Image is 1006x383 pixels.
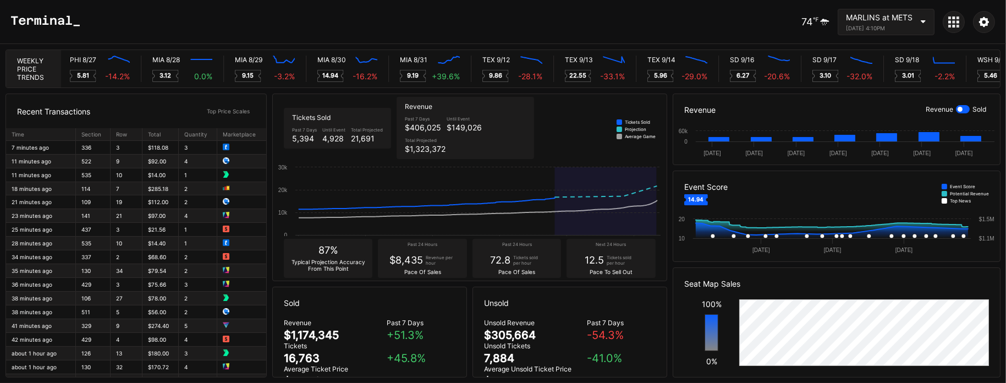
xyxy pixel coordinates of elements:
td: $170.72 [142,360,179,374]
div: Past 7 Days [387,319,455,327]
div: Revenue per hour [426,255,456,266]
td: 2 [179,292,217,305]
td: $98.00 [142,333,179,347]
div: + 51.3 % [387,329,455,342]
div: Pace Of Sales [404,269,441,275]
div: Seat Map Sales [673,268,1000,299]
td: 10 [110,168,142,182]
div: MARLINS at METS [846,13,912,22]
div: Sold [273,287,466,319]
td: 21 [110,209,142,223]
div: 16,763 [284,352,320,365]
td: 511 [75,305,110,319]
div: 12.5 [585,254,604,266]
div: -33.1 % [600,72,625,81]
td: 3 [179,141,217,155]
div: Revenue [673,94,1000,125]
text: 5.96 [654,72,667,79]
img: 45974bcc7eb787447536.png [223,239,229,246]
div: Weekly Price Trends [6,50,61,87]
text: 0 [284,232,288,238]
td: 4 [179,333,217,347]
div: 25 minutes ago [12,226,70,233]
div: Average Unsold Ticket Price [484,365,587,373]
text: 9.86 [489,72,502,79]
text: $1.1M [979,236,994,242]
div: -28.1 % [518,72,542,81]
text: [DATE] [895,247,912,253]
div: Unsold Revenue [484,319,587,327]
div: $1,323,372 [405,144,446,154]
th: Quantity [179,128,217,141]
div: $149,026 [447,123,482,132]
div: -14.2 % [105,72,130,81]
div: Top Price Scales [201,105,255,117]
td: 336 [75,141,110,155]
td: $92.00 [142,155,179,168]
div: Until Event [447,116,482,122]
div: 72.8 [490,254,510,266]
div: 0.0 % [194,72,212,81]
div: 42 minutes ago [12,336,70,343]
div: about 1 hour ago [12,364,70,370]
div: $1,174,345 [284,329,339,342]
td: 130 [75,264,110,278]
div: about 1 hour ago [12,350,70,357]
img: 66534caa8425c4114717.png [223,363,229,370]
div: Past 24 Hours [383,242,461,249]
div: -16.2 % [353,72,377,81]
div: Typical Projection Accuracy From This Point [289,259,367,272]
div: 23 minutes ago [12,212,70,219]
div: Total Projected [405,138,446,143]
div: -20.6 % [764,72,790,81]
div: 41 minutes ago [12,322,70,329]
div: + 45.8 % [387,352,455,365]
text: 14.94 [322,72,338,79]
div: Past 7 Days [587,319,656,327]
text: 20 [679,216,685,222]
div: Tickets [284,342,387,350]
td: 2 [179,182,217,195]
div: PHI 8/27 [70,56,96,64]
div: -54.3 % [587,329,656,342]
div: Total Projected [351,127,383,133]
div: SD 9/17 [812,56,837,64]
div: -3.2 % [274,72,295,81]
td: $14.00 [142,168,179,182]
td: 7 [110,182,142,195]
div: -32.0 % [846,72,872,81]
div: TEX 9/12 [482,56,510,64]
td: 3 [179,278,217,292]
td: 4 [110,333,142,347]
td: 1 [179,237,217,250]
img: 8bdfe9f8b5d43a0de7cb.png [223,336,229,342]
td: 2 [179,250,217,264]
text: [DATE] [955,150,972,156]
div: Event Score [684,182,728,191]
div: 28 minutes ago [12,240,70,247]
div: Average Game [625,134,656,139]
div: Recent Transactions [17,107,90,116]
div: SD 9/16 [730,56,754,64]
td: 106 [75,292,110,305]
text: 5.46 [984,72,997,79]
td: 429 [75,333,110,347]
text: 22.55 [569,72,586,79]
td: $75.66 [142,278,179,292]
div: Sold [972,105,986,113]
text: [DATE] [871,150,889,156]
td: $112.00 [142,195,179,209]
div: TEX 9/14 [647,56,675,64]
td: 9 [110,155,142,168]
div: Unsold Tickets [484,342,587,350]
td: 126 [75,347,110,360]
td: 437 [75,223,110,237]
td: 3 [110,223,142,237]
text: [DATE] [703,150,721,156]
div: 34 minutes ago [12,254,70,260]
img: 7c694e75740273bc7910.png [223,171,229,178]
td: 32 [110,360,142,374]
td: $97.00 [142,209,179,223]
div: 100% [702,299,722,309]
td: 2 [179,195,217,209]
